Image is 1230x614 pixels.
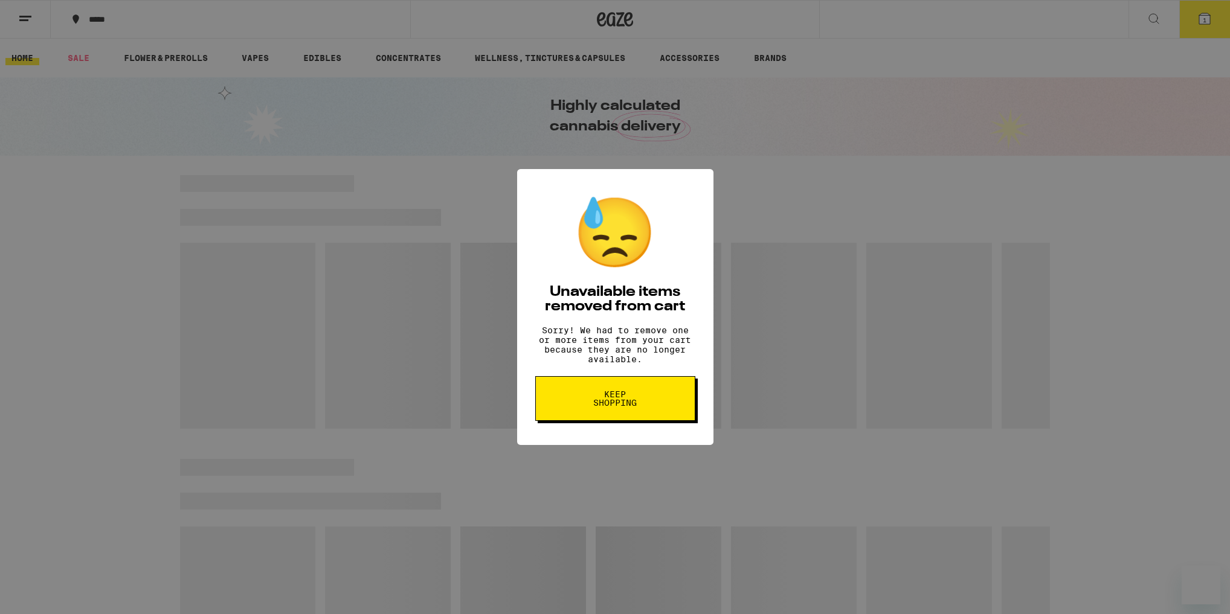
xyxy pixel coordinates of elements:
[573,193,657,273] div: 😓
[584,390,646,407] span: Keep Shopping
[535,285,695,314] h2: Unavailable items removed from cart
[535,325,695,364] p: Sorry! We had to remove one or more items from your cart because they are no longer available.
[535,376,695,421] button: Keep Shopping
[1182,566,1220,604] iframe: Button to launch messaging window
